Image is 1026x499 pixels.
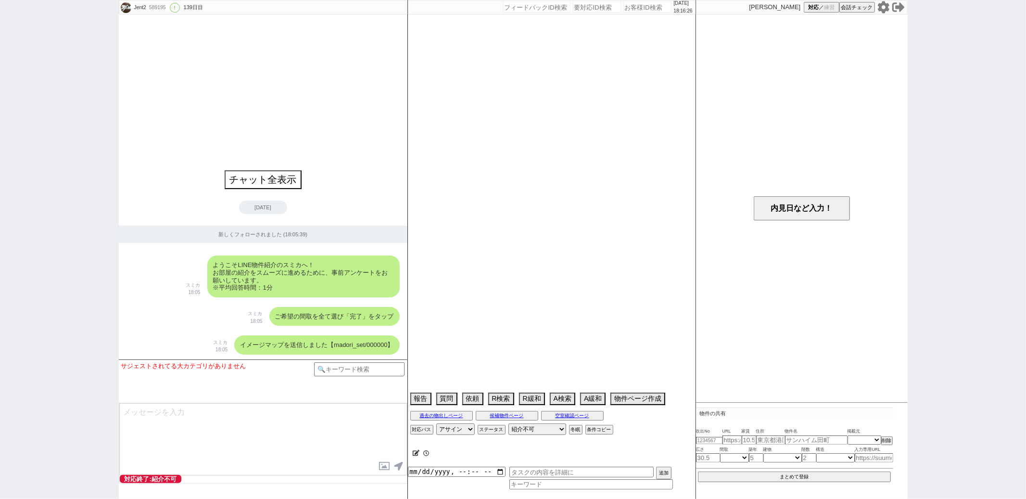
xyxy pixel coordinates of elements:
p: [PERSON_NAME] [749,3,801,11]
button: 冬眠 [569,425,583,435]
span: URL [722,428,742,435]
div: Jent2 [133,4,146,12]
button: 依頼 [462,393,483,405]
input: 2 [802,453,816,462]
p: 物件の共有 [696,408,893,419]
button: 条件コピー [585,425,613,435]
p: スミカ [186,281,201,289]
button: 物件ページ作成 [610,393,665,405]
div: ようこそLINE物件紹介のスミカへ！ お部屋の紹介をスムーズに進めるために、事前アンケートをお願いしています。 ※平均回答時間：1分 [207,256,400,297]
div: イメージマップを送信しました【madori_set/000000】 [234,335,399,355]
button: 対応パス [410,425,433,435]
p: 18:05 [213,346,228,354]
span: 広さ [696,446,720,454]
p: 18:16:26 [674,7,693,15]
input: 5 [749,453,763,462]
button: 削除 [881,436,893,445]
span: 家賃 [742,428,756,435]
span: 対応 [808,4,819,11]
span: 築年 [749,446,763,454]
div: 新しくフォローされました (18:05:39) [119,226,407,243]
input: 1234567 [696,437,722,444]
button: 追加 [656,467,671,479]
span: 階数 [802,446,816,454]
button: R緩和 [519,393,545,405]
div: 589195 [146,4,168,12]
div: サジェストされてる大カテゴリがありません [121,362,314,370]
button: 候補物件ページ [476,411,538,421]
span: 建物 [763,446,802,454]
input: https://suumo.jp/chintai/jnc_000022489271 [855,453,893,462]
input: お客様ID検索 [623,1,671,13]
button: 質問 [436,393,457,405]
div: [DATE] [239,201,287,214]
input: 10.5 [742,435,756,445]
button: 過去の物出しページ [410,411,473,421]
button: ステータス [478,425,506,435]
img: 0m05a98d77725134f30b0f34f50366e41b3a0b1cff53d1 [121,2,131,13]
button: R検索 [488,393,514,405]
div: ! [170,3,180,13]
input: フィードバックID検索 [503,1,570,13]
input: サンハイム田町 [785,435,848,445]
span: 練習 [824,4,835,11]
p: 18:05 [186,289,201,296]
input: 🔍キーワード検索 [314,362,405,376]
input: タスクの内容を詳細に [509,467,654,477]
button: A検索 [550,393,575,405]
span: 対応終了:紹介不可 [120,475,181,483]
span: 住所 [756,428,785,435]
span: 入力専用URL [855,446,893,454]
button: 会話チェック [839,2,875,13]
span: 物件名 [785,428,848,435]
p: スミカ [213,339,228,346]
input: 要対応ID検索 [573,1,621,13]
p: 18:05 [248,318,263,325]
div: ご希望の間取を全て選び「完了」をタップ [269,307,400,326]
div: 139日目 [184,4,203,12]
span: 間取 [720,446,749,454]
input: 30.5 [696,453,720,462]
span: 会話チェック [841,4,873,11]
button: 対応／練習 [804,2,839,13]
button: まとめて登録 [698,472,891,482]
button: A緩和 [580,393,606,405]
span: 吹出No [696,428,722,435]
p: スミカ [248,310,263,318]
input: キーワード [509,479,673,489]
input: 東京都港区海岸３ [756,435,785,445]
span: 構造 [816,446,855,454]
button: 空室確認ページ [541,411,604,421]
span: 掲載元 [848,428,861,435]
button: チャット全表示 [225,170,302,189]
input: https://suumo.jp/chintai/jnc_000022489271 [722,435,742,445]
button: 報告 [410,393,431,405]
button: 内見日など入力！ [754,196,850,220]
